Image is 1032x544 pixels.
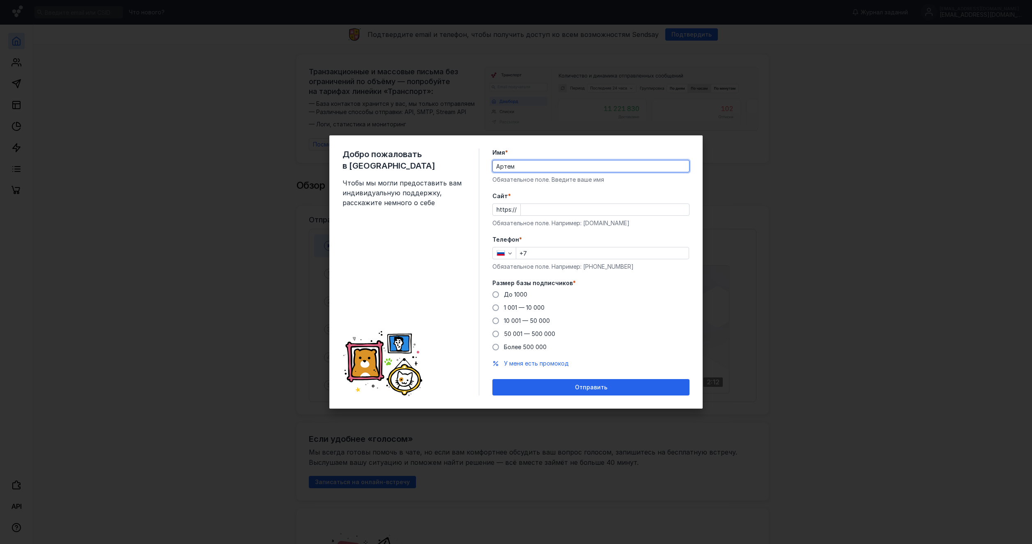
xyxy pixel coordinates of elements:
[504,359,569,368] button: У меня есть промокод
[342,178,466,208] span: Чтобы мы могли предоставить вам индивидуальную поддержку, расскажите немного о себе
[504,317,550,324] span: 10 001 — 50 000
[492,192,508,200] span: Cайт
[504,291,527,298] span: До 1000
[492,379,690,395] button: Отправить
[575,384,607,391] span: Отправить
[492,149,505,157] span: Имя
[492,263,690,271] div: Обязательное поле. Например: [PHONE_NUMBER]
[342,149,466,171] span: Добро пожаловать в [GEOGRAPHIC_DATA]
[492,219,690,227] div: Обязательное поле. Например: [DOMAIN_NAME]
[492,176,690,184] div: Обязательное поле. Введите ваше имя
[504,304,545,311] span: 1 001 — 10 000
[504,343,547,350] span: Более 500 000
[504,330,555,337] span: 50 001 — 500 000
[492,279,573,287] span: Размер базы подписчиков
[504,360,569,367] span: У меня есть промокод
[492,235,519,244] span: Телефон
